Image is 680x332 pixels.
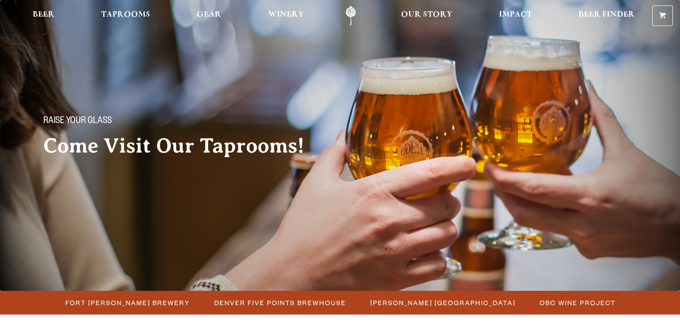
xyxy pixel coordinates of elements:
span: Beer Finder [579,11,635,18]
span: Gear [197,11,221,18]
a: Our Story [395,6,458,26]
a: [PERSON_NAME] [GEOGRAPHIC_DATA] [365,296,520,309]
span: [PERSON_NAME] [GEOGRAPHIC_DATA] [370,296,515,309]
span: Raise your glass [43,116,112,128]
a: Impact [493,6,538,26]
a: OBC Wine Project [534,296,620,309]
a: Gear [191,6,227,26]
span: Denver Five Points Brewhouse [214,296,346,309]
span: Taprooms [101,11,150,18]
span: Beer [33,11,55,18]
a: Taprooms [95,6,156,26]
span: Our Story [401,11,452,18]
a: Denver Five Points Brewhouse [209,296,351,309]
a: Fort [PERSON_NAME] Brewery [60,296,194,309]
span: Winery [268,11,304,18]
span: Fort [PERSON_NAME] Brewery [65,296,190,309]
a: Odell Home [334,6,367,26]
h2: Come Visit Our Taprooms! [43,135,322,157]
a: Beer Finder [573,6,641,26]
span: Impact [499,11,532,18]
a: Beer [27,6,60,26]
span: OBC Wine Project [540,296,616,309]
a: Winery [262,6,310,26]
